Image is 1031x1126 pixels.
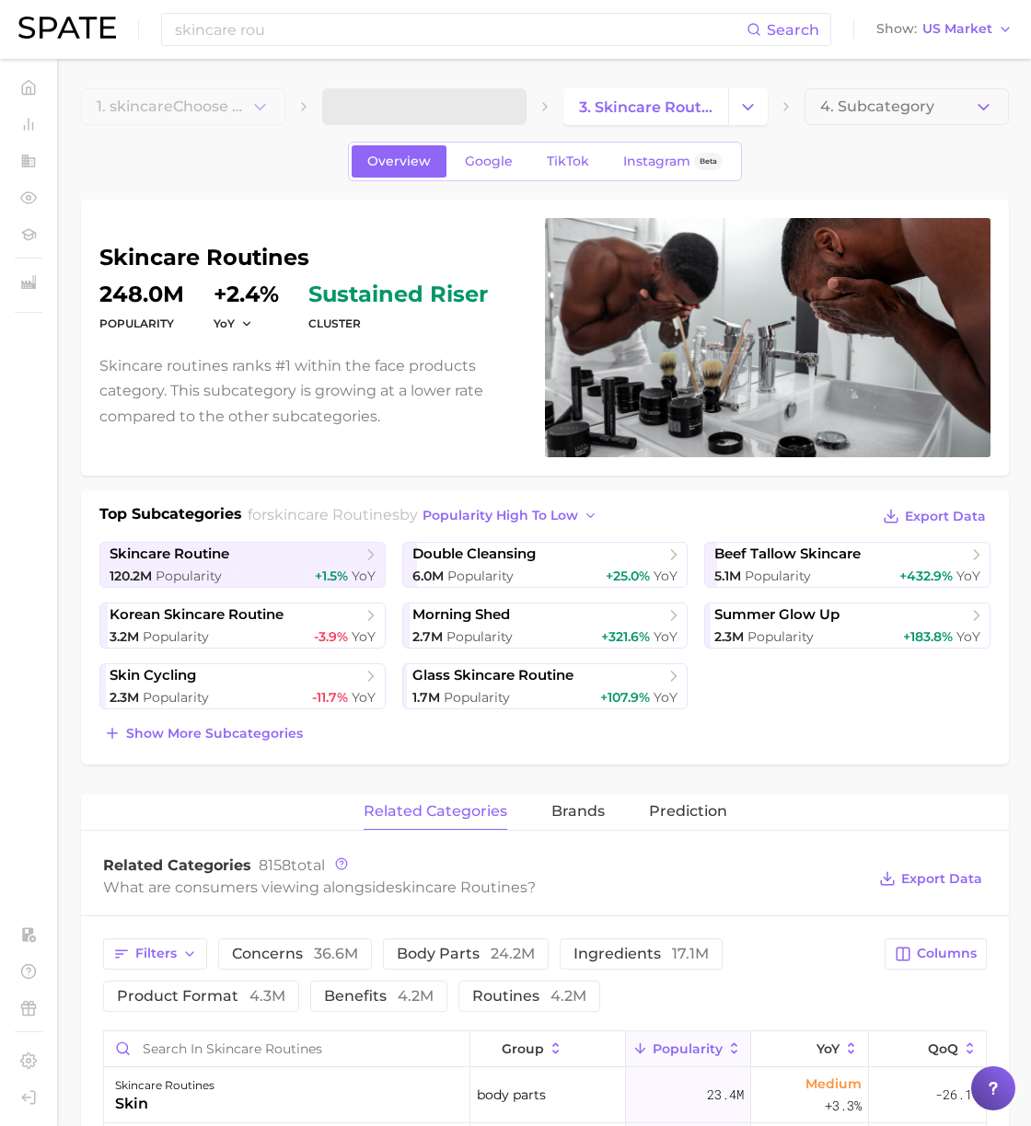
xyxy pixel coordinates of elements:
[876,24,917,34] span: Show
[99,542,386,588] a: skincare routine120.2m Popularity+1.5% YoY
[99,247,523,269] h1: skincare routines
[465,154,513,169] span: Google
[110,689,139,706] span: 2.3m
[825,1095,862,1117] span: +3.3%
[472,989,586,1004] span: routines
[714,628,744,645] span: 2.3m
[248,506,603,523] span: for by
[97,98,250,115] span: 1. skincare Choose Category
[767,21,819,39] span: Search
[308,283,488,305] span: sustained riser
[99,353,523,429] p: Skincare routines ranks #1 within the face products category. This subcategory is growing at a lo...
[352,145,446,178] a: Overview
[547,154,589,169] span: TikTok
[397,947,535,961] span: body parts
[352,628,376,645] span: YoY
[446,628,513,645] span: Popularity
[563,88,728,125] a: 3. skincare routines
[608,145,738,178] a: InstagramBeta
[573,947,709,961] span: ingredients
[922,24,992,34] span: US Market
[714,568,741,584] span: 5.1m
[704,603,990,649] a: summer glow up2.3m Popularity+183.8% YoY
[412,568,444,584] span: 6.0m
[956,628,980,645] span: YoY
[143,689,209,706] span: Popularity
[314,945,358,962] span: 36.6m
[903,628,953,645] span: +183.8%
[747,628,814,645] span: Popularity
[402,603,689,649] a: morning shed2.7m Popularity+321.6% YoY
[899,568,953,584] span: +432.9%
[531,145,605,178] a: TikTok
[412,546,536,563] span: double cleansing
[110,546,229,563] span: skincare routine
[395,879,527,896] span: skincare routines
[654,568,678,584] span: YoY
[156,568,222,584] span: Popularity
[418,503,603,528] button: popularity high to low
[110,606,284,624] span: korean skincare routine
[901,871,982,887] span: Export Data
[312,689,348,706] span: -11.7%
[367,154,431,169] span: Overview
[143,628,209,645] span: Popularity
[126,726,303,741] span: Show more subcategories
[817,1041,840,1056] span: YoY
[885,938,987,970] button: Columns
[99,313,184,335] dt: Popularity
[875,866,987,891] button: Export Data
[232,947,358,961] span: concerns
[917,946,977,961] span: Columns
[728,88,768,125] button: Change Category
[104,1068,986,1123] button: skincare routinesskinbody parts23.4mMedium+3.3%-26.1%
[905,509,986,524] span: Export Data
[352,568,376,584] span: YoY
[103,938,207,970] button: Filters
[672,945,709,962] span: 17.1m
[751,1031,868,1067] button: YoY
[314,628,348,645] span: -3.9%
[805,88,1009,125] button: 4. Subcategory
[249,987,285,1005] span: 4.3m
[115,1093,214,1115] div: skin
[551,803,605,820] span: brands
[606,568,650,584] span: +25.0%
[259,856,291,874] span: 8158
[477,1084,546,1106] span: body parts
[714,606,840,624] span: summer glow up
[214,283,279,305] dd: +2.4%
[18,17,116,39] img: SPATE
[878,503,990,529] button: Export Data
[956,568,980,584] span: YoY
[99,720,307,746] button: Show more subcategories
[173,14,747,45] input: Search here for a brand, industry, or ingredient
[872,17,1017,41] button: ShowUS Market
[110,667,196,684] span: skin cycling
[700,154,717,169] span: Beta
[115,1074,214,1097] div: skincare routines
[491,945,535,962] span: 24.2m
[449,145,528,178] a: Google
[707,1084,744,1106] span: 23.4m
[315,568,348,584] span: +1.5%
[402,663,689,709] a: glass skincare routine1.7m Popularity+107.9% YoY
[654,628,678,645] span: YoY
[110,568,152,584] span: 120.2m
[805,1073,862,1095] span: Medium
[550,987,586,1005] span: 4.2m
[653,1041,723,1056] span: Popularity
[214,316,235,331] span: YoY
[117,989,285,1004] span: product format
[104,1031,469,1066] input: Search in skincare routines
[214,316,253,331] button: YoY
[654,689,678,706] span: YoY
[99,503,242,531] h1: Top Subcategories
[704,542,990,588] a: beef tallow skincare5.1m Popularity+432.9% YoY
[110,628,139,645] span: 3.2m
[412,689,440,706] span: 1.7m
[502,1041,544,1056] span: group
[412,628,443,645] span: 2.7m
[470,1031,626,1067] button: group
[259,856,325,874] span: total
